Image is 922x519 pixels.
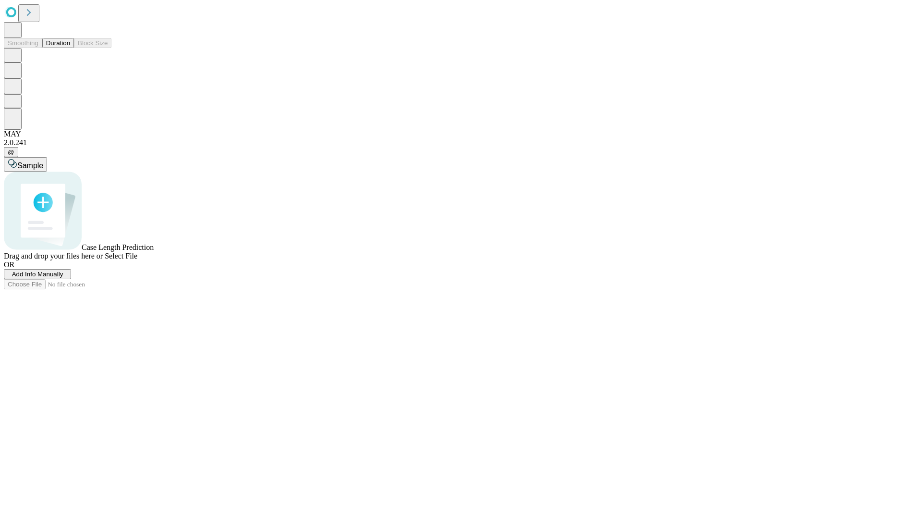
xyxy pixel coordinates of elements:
[8,148,14,156] span: @
[4,147,18,157] button: @
[4,130,918,138] div: MAY
[4,157,47,172] button: Sample
[74,38,111,48] button: Block Size
[42,38,74,48] button: Duration
[4,38,42,48] button: Smoothing
[4,269,71,279] button: Add Info Manually
[17,161,43,170] span: Sample
[82,243,154,251] span: Case Length Prediction
[4,260,14,269] span: OR
[105,252,137,260] span: Select File
[4,138,918,147] div: 2.0.241
[12,271,63,278] span: Add Info Manually
[4,252,103,260] span: Drag and drop your files here or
